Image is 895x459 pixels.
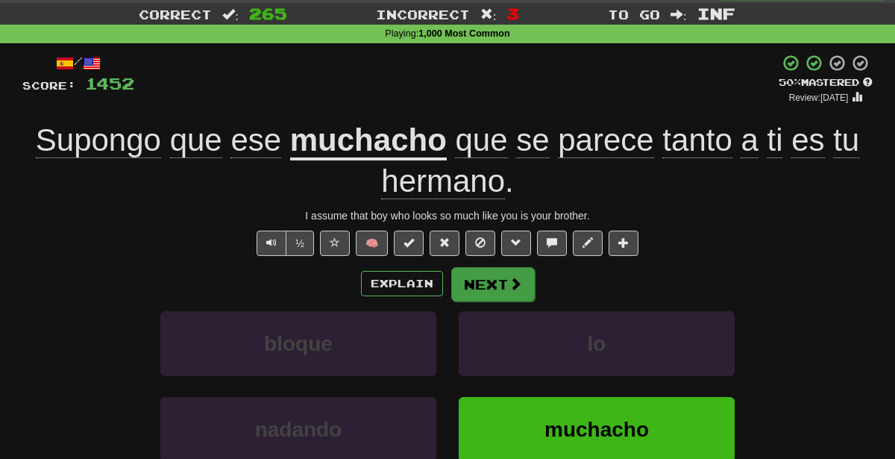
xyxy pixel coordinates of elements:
[22,54,134,72] div: /
[257,231,286,256] button: Play sentence audio (ctl+space)
[376,7,470,22] span: Incorrect
[418,28,509,39] strong: 1,000 Most Common
[779,76,801,88] span: 50 %
[381,122,859,199] span: .
[381,163,505,199] span: hermano
[671,8,687,21] span: :
[286,231,314,256] button: ½
[480,8,497,21] span: :
[290,122,447,160] u: muchacho
[170,122,222,158] span: que
[222,8,239,21] span: :
[160,311,436,376] button: bloque
[459,311,735,376] button: lo
[662,122,732,158] span: tanto
[465,231,495,256] button: Ignore sentence (alt+i)
[249,4,287,22] span: 265
[609,231,638,256] button: Add to collection (alt+a)
[588,332,606,355] span: lo
[139,7,212,22] span: Correct
[516,122,549,158] span: se
[537,231,567,256] button: Discuss sentence (alt+u)
[455,122,507,158] span: que
[356,231,388,256] button: 🧠
[741,122,758,158] span: a
[789,93,849,103] small: Review: [DATE]
[254,231,314,256] div: Text-to-speech controls
[264,332,333,355] span: bloque
[36,122,161,158] span: Supongo
[22,208,873,223] div: I assume that boy who looks so much like you is your brother.
[85,74,134,93] span: 1452
[255,418,342,441] span: nadando
[22,79,76,92] span: Score:
[501,231,531,256] button: Grammar (alt+g)
[608,7,660,22] span: To go
[697,4,735,22] span: Inf
[451,267,535,302] button: Next
[320,231,350,256] button: Favorite sentence (alt+f)
[833,122,859,158] span: tu
[361,271,443,296] button: Explain
[558,122,653,158] span: parece
[767,122,782,158] span: ti
[544,418,649,441] span: muchacho
[230,122,281,158] span: ese
[430,231,459,256] button: Reset to 0% Mastered (alt+r)
[779,76,873,90] div: Mastered
[506,4,519,22] span: 3
[791,122,824,158] span: es
[573,231,603,256] button: Edit sentence (alt+d)
[394,231,424,256] button: Set this sentence to 100% Mastered (alt+m)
